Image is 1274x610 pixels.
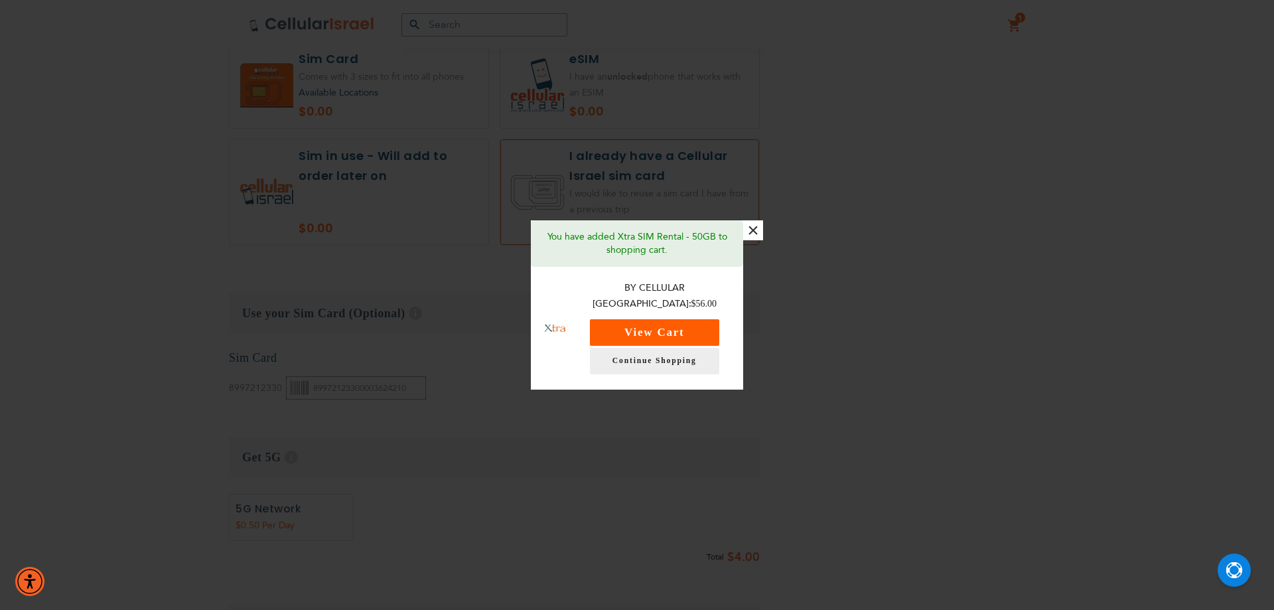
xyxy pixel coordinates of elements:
[691,299,717,309] span: $56.00
[590,319,719,346] button: View Cart
[541,230,733,257] p: You have added Xtra SIM Rental - 50GB to shopping cart.
[743,220,763,240] button: ×
[590,348,719,374] a: Continue Shopping
[15,567,44,596] div: Accessibility Menu
[579,280,731,313] p: By Cellular [GEOGRAPHIC_DATA]:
